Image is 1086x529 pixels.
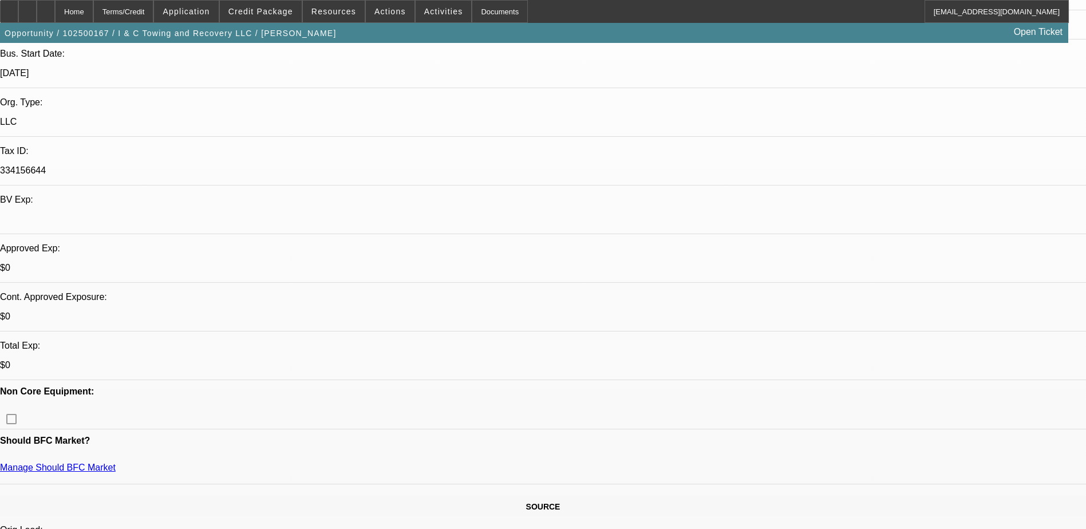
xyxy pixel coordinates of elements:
[163,7,210,16] span: Application
[220,1,302,22] button: Credit Package
[154,1,218,22] button: Application
[311,7,356,16] span: Resources
[374,7,406,16] span: Actions
[526,502,560,511] span: SOURCE
[228,7,293,16] span: Credit Package
[1009,22,1067,42] a: Open Ticket
[366,1,414,22] button: Actions
[424,7,463,16] span: Activities
[5,29,337,38] span: Opportunity / 102500167 / I & C Towing and Recovery LLC / [PERSON_NAME]
[416,1,472,22] button: Activities
[303,1,365,22] button: Resources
